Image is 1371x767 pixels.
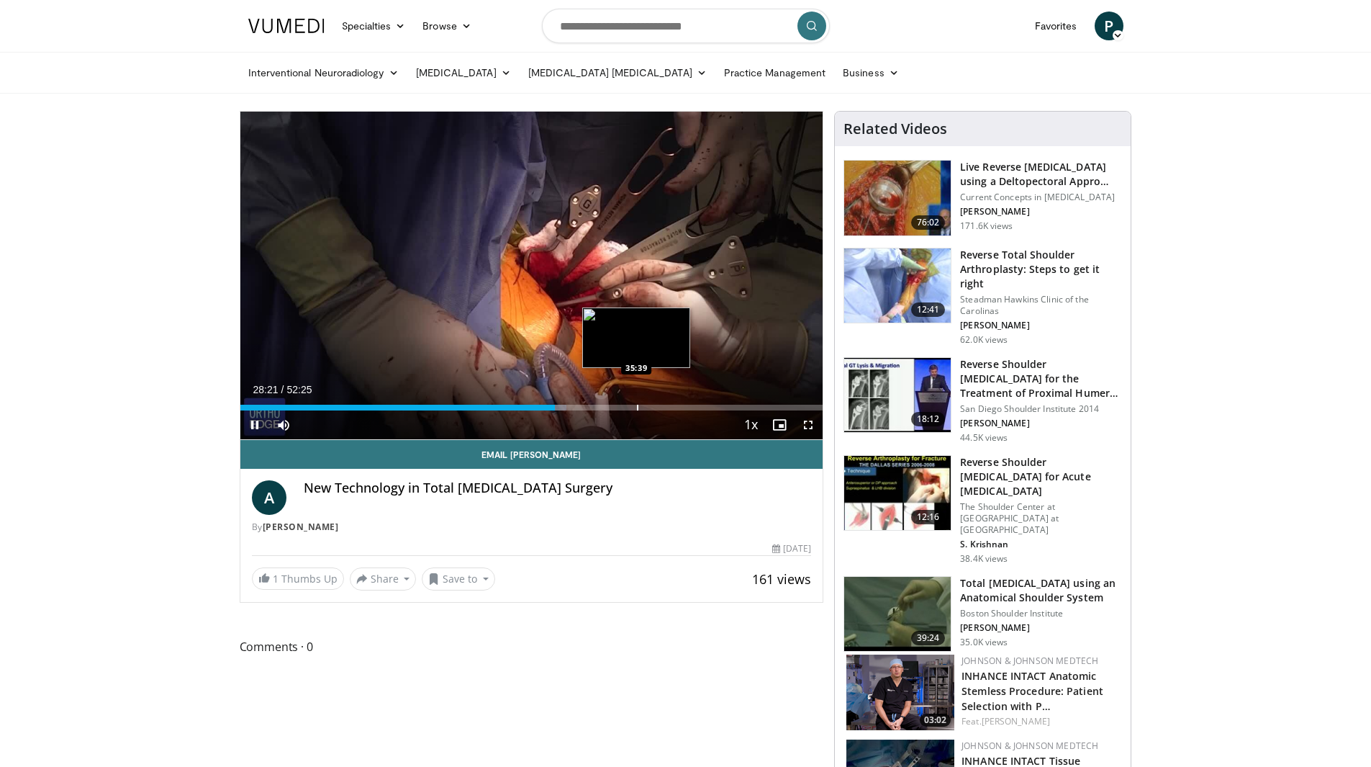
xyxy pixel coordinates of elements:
img: 8c9576da-f4c2-4ad1-9140-eee6262daa56.png.150x105_q85_crop-smart_upscale.png [846,655,954,730]
img: image.jpeg [582,308,690,368]
a: [PERSON_NAME] [982,715,1050,727]
h3: Reverse Shoulder [MEDICAL_DATA] for Acute [MEDICAL_DATA] [960,455,1122,498]
img: 326034_0000_1.png.150x105_q85_crop-smart_upscale.jpg [844,248,951,323]
a: A [252,480,286,515]
a: Johnson & Johnson MedTech [961,655,1098,667]
p: [PERSON_NAME] [960,418,1122,429]
a: 76:02 Live Reverse [MEDICAL_DATA] using a Deltopectoral Appro… Current Concepts in [MEDICAL_DATA]... [843,160,1122,236]
p: [PERSON_NAME] [960,320,1122,331]
a: Johnson & Johnson MedTech [961,740,1098,752]
a: [MEDICAL_DATA] [407,58,520,87]
div: [DATE] [772,542,811,555]
p: 38.4K views [960,553,1008,565]
span: 03:02 [920,714,951,727]
span: 76:02 [911,215,946,230]
p: Boston Shoulder Institute [960,608,1122,619]
a: 12:16 Reverse Shoulder [MEDICAL_DATA] for Acute [MEDICAL_DATA] The Shoulder Center at [GEOGRAPHIC... [843,455,1122,565]
a: Email [PERSON_NAME] [240,440,823,469]
p: [PERSON_NAME] [960,206,1122,217]
button: Enable picture-in-picture mode [765,411,794,439]
h3: Reverse Shoulder [MEDICAL_DATA] for the Treatment of Proximal Humeral … [960,357,1122,400]
a: 03:02 [846,655,954,730]
a: [PERSON_NAME] [263,521,339,533]
button: Fullscreen [794,411,823,439]
a: Browse [414,12,480,40]
p: S. Krishnan [960,539,1122,550]
span: 39:24 [911,631,946,645]
a: 39:24 Total [MEDICAL_DATA] using an Anatomical Shoulder System Boston Shoulder Institute [PERSON_... [843,576,1122,652]
a: Practice Management [715,58,834,87]
h3: Total [MEDICAL_DATA] using an Anatomical Shoulder System [960,576,1122,605]
a: P [1095,12,1123,40]
p: 44.5K views [960,432,1008,444]
a: 1 Thumbs Up [252,568,344,590]
span: 1 [273,572,279,586]
input: Search topics, interventions [542,9,830,43]
button: Pause [240,411,269,439]
div: Progress Bar [240,405,823,411]
span: 28:21 [253,384,279,395]
a: Interventional Neuroradiology [240,58,407,87]
span: 12:41 [911,302,946,317]
button: Save to [422,568,495,591]
p: [PERSON_NAME] [960,622,1122,634]
p: Current Concepts in [MEDICAL_DATA] [960,192,1122,203]
a: Specialties [333,12,415,40]
a: 12:41 Reverse Total Shoulder Arthroplasty: Steps to get it right Steadman Hawkins Clinic of the C... [843,248,1122,346]
button: Mute [269,411,298,439]
p: The Shoulder Center at [GEOGRAPHIC_DATA] at [GEOGRAPHIC_DATA] [960,501,1122,536]
span: 161 views [752,570,811,588]
a: Business [834,58,908,87]
img: 38824_0000_3.png.150x105_q85_crop-smart_upscale.jpg [844,577,951,652]
p: Steadman Hawkins Clinic of the Carolinas [960,294,1122,317]
img: VuMedi Logo [248,19,325,33]
h4: Related Videos [843,120,947,138]
span: 12:16 [911,510,946,524]
h4: New Technology in Total [MEDICAL_DATA] Surgery [304,480,812,496]
span: 52:25 [286,384,312,395]
p: 62.0K views [960,334,1008,346]
p: San Diego Shoulder Institute 2014 [960,403,1122,415]
div: Feat. [961,715,1119,728]
button: Share [350,568,417,591]
div: By [252,521,812,534]
img: Q2xRg7exoPLTwO8X4xMDoxOjA4MTsiGN.150x105_q85_crop-smart_upscale.jpg [844,358,951,433]
h3: Reverse Total Shoulder Arthroplasty: Steps to get it right [960,248,1122,291]
span: Comments 0 [240,637,824,656]
span: 18:12 [911,412,946,426]
a: INHANCE INTACT Anatomic Stemless Procedure: Patient Selection with P… [961,669,1103,713]
a: 18:12 Reverse Shoulder [MEDICAL_DATA] for the Treatment of Proximal Humeral … San Diego Shoulder ... [843,357,1122,444]
img: butch_reverse_arthroplasty_3.png.150x105_q85_crop-smart_upscale.jpg [844,456,951,531]
a: [MEDICAL_DATA] [MEDICAL_DATA] [520,58,715,87]
span: / [281,384,284,395]
p: 171.6K views [960,220,1013,232]
a: Favorites [1026,12,1086,40]
video-js: Video Player [240,112,823,440]
h3: Live Reverse [MEDICAL_DATA] using a Deltopectoral Appro… [960,160,1122,189]
img: 684033_3.png.150x105_q85_crop-smart_upscale.jpg [844,161,951,236]
button: Playback Rate [736,411,765,439]
p: 35.0K views [960,637,1008,648]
